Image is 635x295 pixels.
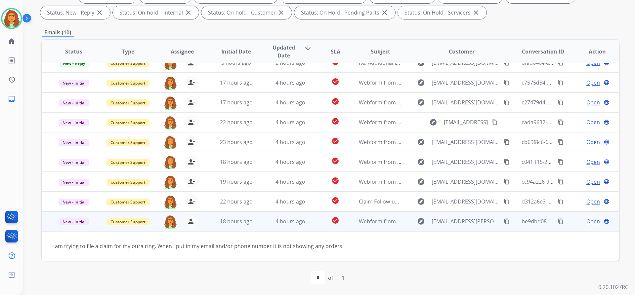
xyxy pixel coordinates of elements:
[417,79,425,87] mat-icon: explore
[221,48,251,55] span: Initial Date
[558,199,564,204] mat-icon: content_copy
[164,175,177,189] img: agent-avatar
[417,198,425,205] mat-icon: explore
[304,44,312,52] mat-icon: arrow_downward
[220,218,253,225] span: 18 hours ago
[171,48,194,55] span: Assignee
[558,99,564,105] mat-icon: content_copy
[275,218,305,225] span: 4 hours ago
[432,98,500,106] span: [EMAIL_ADDRESS][DOMAIN_NAME]
[331,197,339,204] mat-icon: check_circle
[65,48,82,55] span: Status
[522,138,622,146] span: cb69f8c6-65a4-4537-b384-3a62d3191367
[220,138,253,146] span: 23 hours ago
[604,119,610,125] mat-icon: language
[586,98,600,106] span: Open
[164,135,177,149] img: agent-avatar
[558,179,564,185] mat-icon: content_copy
[359,79,509,86] span: Webform from [EMAIL_ADDRESS][DOMAIN_NAME] on [DATE]
[586,118,600,126] span: Open
[59,199,89,205] span: New - Initial
[331,157,339,165] mat-icon: check_circle
[604,139,610,145] mat-icon: language
[586,158,600,166] span: Open
[417,158,425,166] mat-icon: explore
[359,178,509,185] span: Webform from [EMAIL_ADDRESS][DOMAIN_NAME] on [DATE]
[522,99,624,106] span: c27479d4-45a4-4118-b01e-c8be048a43e5
[558,119,564,125] mat-icon: content_copy
[275,198,305,205] span: 4 hours ago
[522,79,625,86] span: c7575d54-219d-4b48-86e5-7168343b3d48
[359,99,509,106] span: Webform from [EMAIL_ADDRESS][DOMAIN_NAME] on [DATE]
[586,178,600,186] span: Open
[106,159,149,166] span: Customer Support
[444,118,488,126] span: [EMAIL_ADDRESS]
[604,199,610,204] mat-icon: language
[113,6,199,19] div: Status: On-hold – Internal
[359,198,534,205] span: Claim Follow-up – Package Not Delivered (Order #M409IGPQ21014077)
[164,116,177,129] img: agent-avatar
[188,79,195,87] mat-icon: person_remove
[59,139,89,146] span: New - Initial
[106,179,149,186] span: Customer Support
[220,198,253,205] span: 22 hours ago
[188,138,195,146] mat-icon: person_remove
[331,48,340,55] span: SLA
[8,95,16,103] mat-icon: inbox
[381,9,389,17] mat-icon: close
[164,56,177,70] img: agent-avatar
[42,28,74,37] p: Emails (10)
[472,9,480,17] mat-icon: close
[359,218,550,225] span: Webform from [EMAIL_ADDRESS][PERSON_NAME][DOMAIN_NAME] on [DATE]
[432,178,500,186] span: [EMAIL_ADDRESS][DOMAIN_NAME]
[522,119,619,126] span: cada9632-690a-4fcf-9b83-84a8928ef60a
[122,48,134,55] span: Type
[59,218,89,225] span: New - Initial
[188,158,195,166] mat-icon: person_remove
[522,178,619,185] span: cc94a226-91ff-40ae-b1f6-3f9d22747b86
[586,79,600,87] span: Open
[188,198,195,205] mat-icon: person_remove
[604,218,610,224] mat-icon: language
[106,60,149,67] span: Customer Support
[275,119,305,126] span: 4 hours ago
[188,217,195,225] mat-icon: person_remove
[504,99,510,105] mat-icon: content_copy
[331,137,339,145] mat-icon: check_circle
[359,138,509,146] span: Webform from [EMAIL_ADDRESS][DOMAIN_NAME] on [DATE]
[220,119,253,126] span: 22 hours ago
[565,40,619,63] th: Action
[8,56,16,64] mat-icon: list_alt
[220,158,253,166] span: 18 hours ago
[417,217,425,225] mat-icon: explore
[522,48,564,55] span: Conversation ID
[164,155,177,169] img: agent-avatar
[558,159,564,165] mat-icon: content_copy
[275,178,305,185] span: 4 hours ago
[604,179,610,185] mat-icon: language
[188,118,195,126] mat-icon: person_remove
[52,242,500,250] div: I am trying to file a claim for my oura ring. When I put in my email and/or phone number it is no...
[201,6,292,19] div: Status: On-hold - Customer
[220,79,253,86] span: 17 hours ago
[432,138,500,146] span: [EMAIL_ADDRESS][DOMAIN_NAME]
[432,217,500,225] span: [EMAIL_ADDRESS][PERSON_NAME][DOMAIN_NAME]
[522,218,621,225] span: be9dbd08-70bc-4538-9fcf-23e56de76f7d
[184,9,192,17] mat-icon: close
[59,179,89,186] span: New - Initial
[586,217,600,225] span: Open
[432,198,500,205] span: [EMAIL_ADDRESS][DOMAIN_NAME]
[59,80,89,87] span: New - Initial
[96,9,104,17] mat-icon: close
[220,99,253,106] span: 17 hours ago
[277,9,285,17] mat-icon: close
[164,96,177,110] img: agent-avatar
[331,177,339,185] mat-icon: check_circle
[522,158,617,166] span: c041ff15-2ca3-49cf-bfc1-3868640c12c2
[604,99,610,105] mat-icon: language
[586,198,600,205] span: Open
[504,159,510,165] mat-icon: content_copy
[106,218,149,225] span: Customer Support
[106,199,149,205] span: Customer Support
[331,117,339,125] mat-icon: check_circle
